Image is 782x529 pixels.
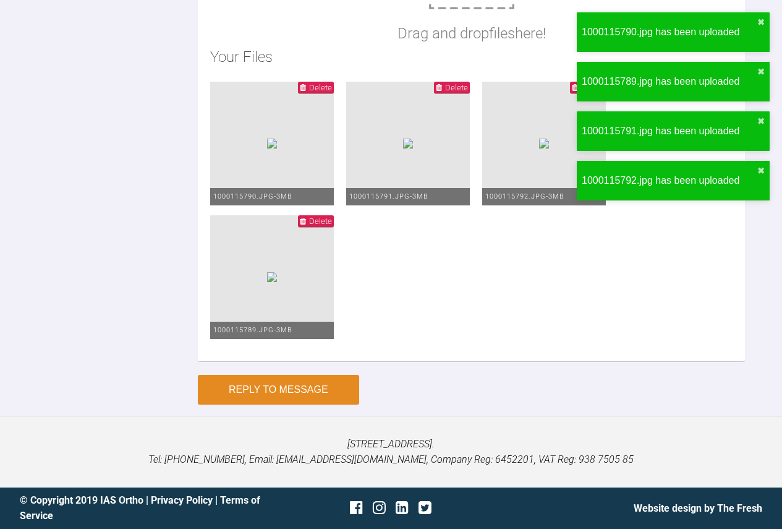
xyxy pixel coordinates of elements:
div: 1000115791.jpg has been uploaded [582,123,757,139]
div: 1000115790.jpg has been uploaded [582,24,757,40]
a: Website design by The Fresh [634,502,762,514]
div: 1000115789.jpg has been uploaded [582,74,757,90]
button: Reply to Message [198,375,359,405]
h2: Your Files [210,45,733,69]
span: Delete [309,217,332,226]
a: Privacy Policy [151,494,213,506]
span: 1000115789.jpg - 3MB [213,326,292,334]
button: close [757,116,765,126]
button: close [757,67,765,77]
div: © Copyright 2019 IAS Ortho | | [20,492,267,524]
span: 1000115790.jpg - 3MB [213,192,292,200]
button: close [757,166,765,176]
p: [STREET_ADDRESS]. Tel: [PHONE_NUMBER], Email: [EMAIL_ADDRESS][DOMAIN_NAME], Company Reg: 6452201,... [20,436,762,468]
span: 1000115791.jpg - 3MB [349,192,428,200]
span: 1000115792.jpg - 3MB [485,192,564,200]
img: 581931c4-c586-470d-a32f-db9467318993 [539,139,549,148]
img: 44b88366-e58d-4f6b-a2e0-267f3ac3717b [267,272,277,282]
img: 7f90e9ad-edac-4c32-a09b-1e5c5e4e7bad [403,139,413,148]
button: close [757,17,765,27]
p: Drag and drop files here! [397,22,546,45]
span: Delete [445,83,468,92]
img: 74d504f0-6977-45c2-8452-86d8877b00d8 [267,139,277,148]
div: 1000115792.jpg has been uploaded [582,173,757,189]
span: Delete [309,83,332,92]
